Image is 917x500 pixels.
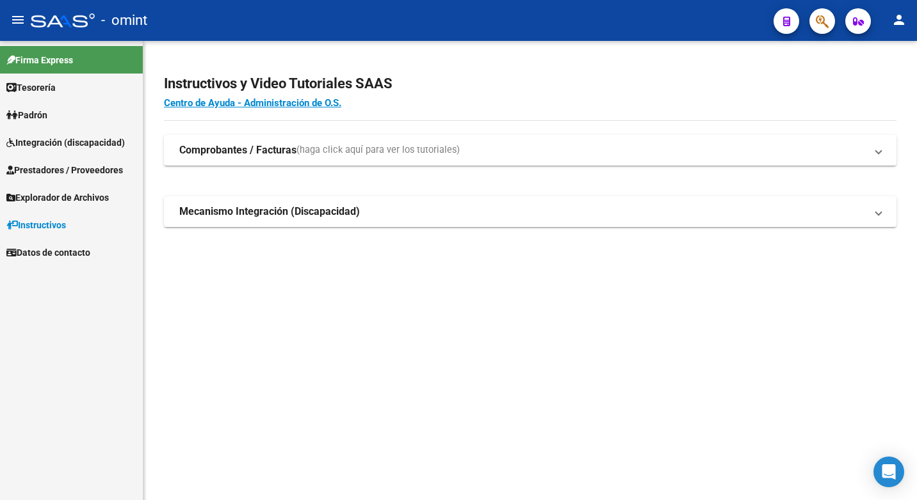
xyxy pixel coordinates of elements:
span: Datos de contacto [6,246,90,260]
span: Padrón [6,108,47,122]
mat-icon: menu [10,12,26,27]
span: Firma Express [6,53,73,67]
mat-expansion-panel-header: Mecanismo Integración (Discapacidad) [164,196,897,227]
span: (haga click aquí para ver los tutoriales) [296,143,460,157]
div: Open Intercom Messenger [873,457,904,487]
strong: Comprobantes / Facturas [179,143,296,157]
span: Explorador de Archivos [6,191,109,205]
span: - omint [101,6,147,35]
strong: Mecanismo Integración (Discapacidad) [179,205,360,219]
mat-icon: person [891,12,907,27]
span: Prestadores / Proveedores [6,163,123,177]
h2: Instructivos y Video Tutoriales SAAS [164,72,897,96]
a: Centro de Ayuda - Administración de O.S. [164,97,341,109]
span: Integración (discapacidad) [6,136,125,150]
span: Instructivos [6,218,66,232]
span: Tesorería [6,81,56,95]
mat-expansion-panel-header: Comprobantes / Facturas(haga click aquí para ver los tutoriales) [164,135,897,166]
